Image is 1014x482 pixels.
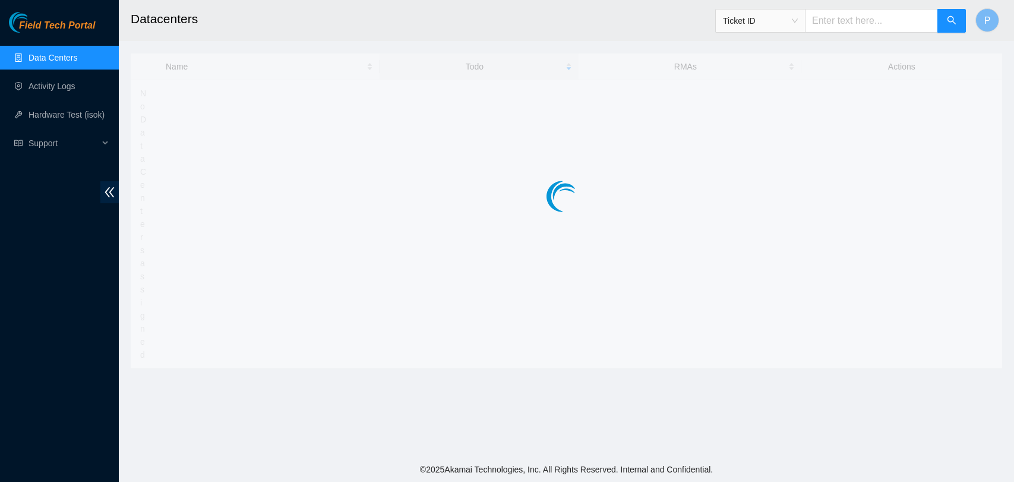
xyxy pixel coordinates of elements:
a: Activity Logs [29,81,75,91]
a: Data Centers [29,53,77,62]
span: Ticket ID [723,12,798,30]
a: Hardware Test (isok) [29,110,105,119]
span: Field Tech Portal [19,20,95,31]
span: search [947,15,956,27]
button: P [975,8,999,32]
button: search [937,9,966,33]
footer: © 2025 Akamai Technologies, Inc. All Rights Reserved. Internal and Confidential. [119,457,1014,482]
input: Enter text here... [805,9,938,33]
img: Akamai Technologies [9,12,60,33]
span: Support [29,131,99,155]
span: double-left [100,181,119,203]
span: P [984,13,991,28]
span: read [14,139,23,147]
a: Akamai TechnologiesField Tech Portal [9,21,95,37]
